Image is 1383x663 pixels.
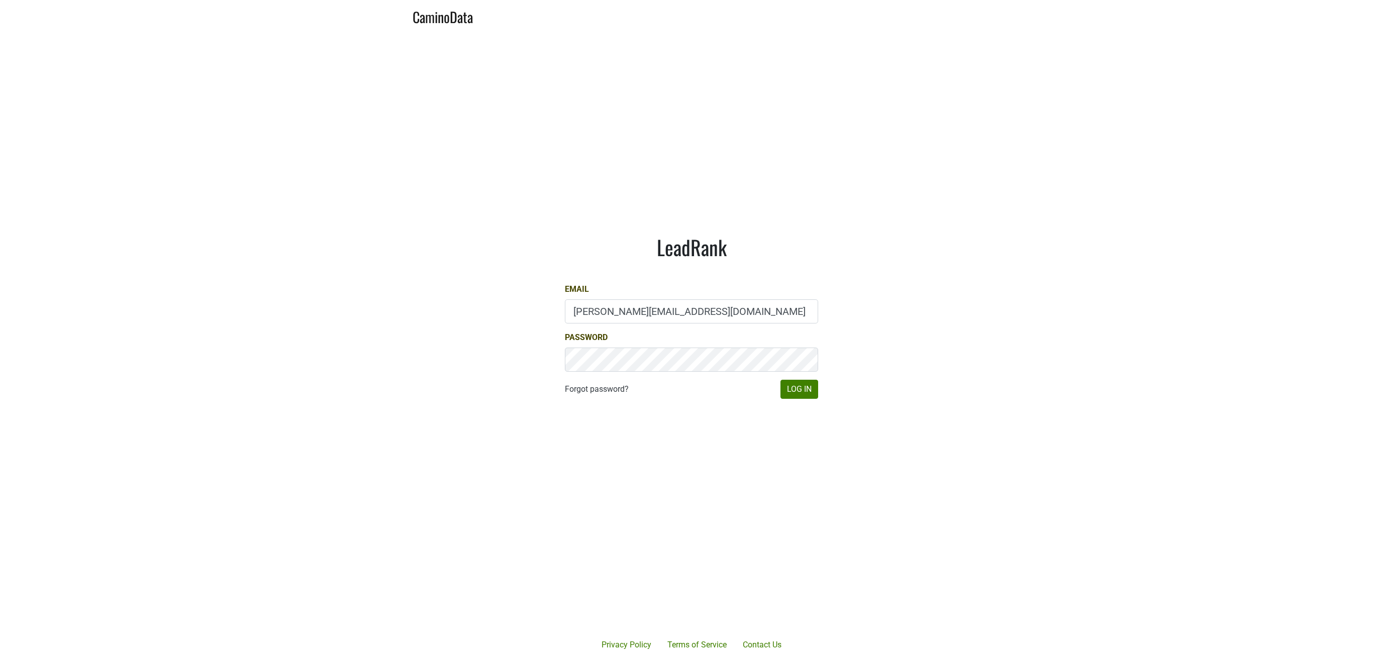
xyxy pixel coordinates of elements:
button: Log In [780,380,818,399]
a: Contact Us [735,635,789,655]
a: Privacy Policy [594,635,659,655]
h1: LeadRank [565,235,818,259]
a: Terms of Service [659,635,735,655]
a: CaminoData [413,4,473,28]
label: Password [565,331,608,344]
a: Forgot password? [565,383,629,395]
label: Email [565,283,589,295]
